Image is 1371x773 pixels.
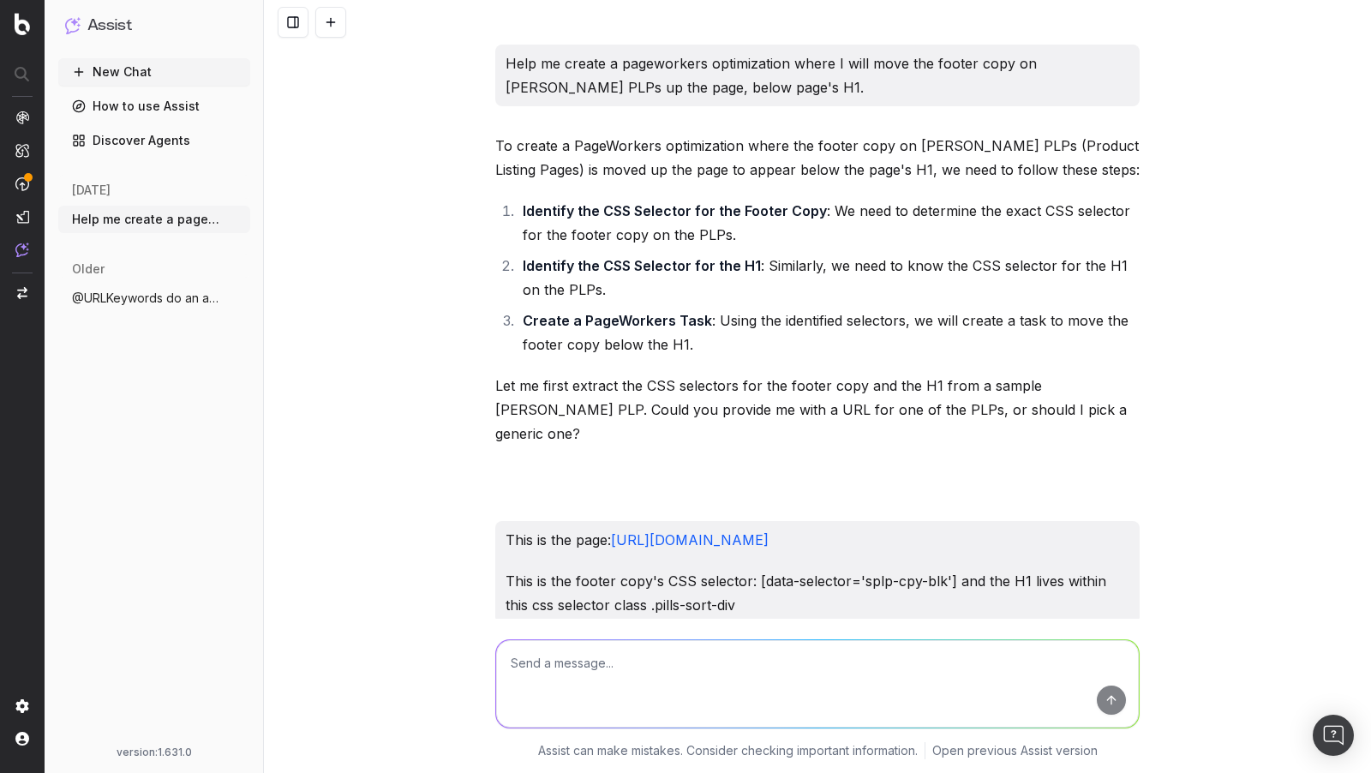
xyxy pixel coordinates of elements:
img: Switch project [17,287,27,299]
div: version: 1.631.0 [65,746,243,759]
p: This is the footer copy's CSS selector: [data-selector='splp-cpy-blk'] and the H1 lives within th... [506,569,1129,617]
strong: Identify the CSS Selector for the Footer Copy [523,202,827,219]
a: [URL][DOMAIN_NAME] [611,531,769,548]
span: [DATE] [72,182,111,199]
span: older [72,261,105,278]
img: My account [15,732,29,746]
img: Intelligence [15,143,29,158]
li: : We need to determine the exact CSS selector for the footer copy on the PLPs. [518,199,1140,247]
strong: Create a PageWorkers Task [523,312,712,329]
div: Open Intercom Messenger [1313,715,1354,756]
button: New Chat [58,58,250,86]
span: @URLKeywords do an analysis on how [PERSON_NAME]' [72,290,223,307]
p: This is the page: [506,528,1129,552]
img: Setting [15,699,29,713]
li: : Similarly, we need to know the CSS selector for the H1 on the PLPs. [518,254,1140,302]
span: Help me create a pageworkers optimizatio [72,211,223,228]
p: Assist can make mistakes. Consider checking important information. [538,742,918,759]
button: Assist [65,14,243,38]
button: @URLKeywords do an analysis on how [PERSON_NAME]' [58,285,250,312]
strong: Identify the CSS Selector for the H1 [523,257,761,274]
img: Assist [15,243,29,257]
a: How to use Assist [58,93,250,120]
h1: Assist [87,14,132,38]
a: Open previous Assist version [932,742,1098,759]
a: Discover Agents [58,127,250,154]
img: Analytics [15,111,29,124]
img: Activation [15,177,29,191]
p: Let me first extract the CSS selectors for the footer copy and the H1 from a sample [PERSON_NAME]... [495,374,1140,446]
img: Studio [15,210,29,224]
button: Help me create a pageworkers optimizatio [58,206,250,233]
img: Botify logo [15,13,30,35]
li: : Using the identified selectors, we will create a task to move the footer copy below the H1. [518,309,1140,357]
img: Assist [65,17,81,33]
p: To create a PageWorkers optimization where the footer copy on [PERSON_NAME] PLPs (Product Listing... [495,134,1140,182]
p: Help me create a pageworkers optimization where I will move the footer copy on [PERSON_NAME] PLPs... [506,51,1129,99]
